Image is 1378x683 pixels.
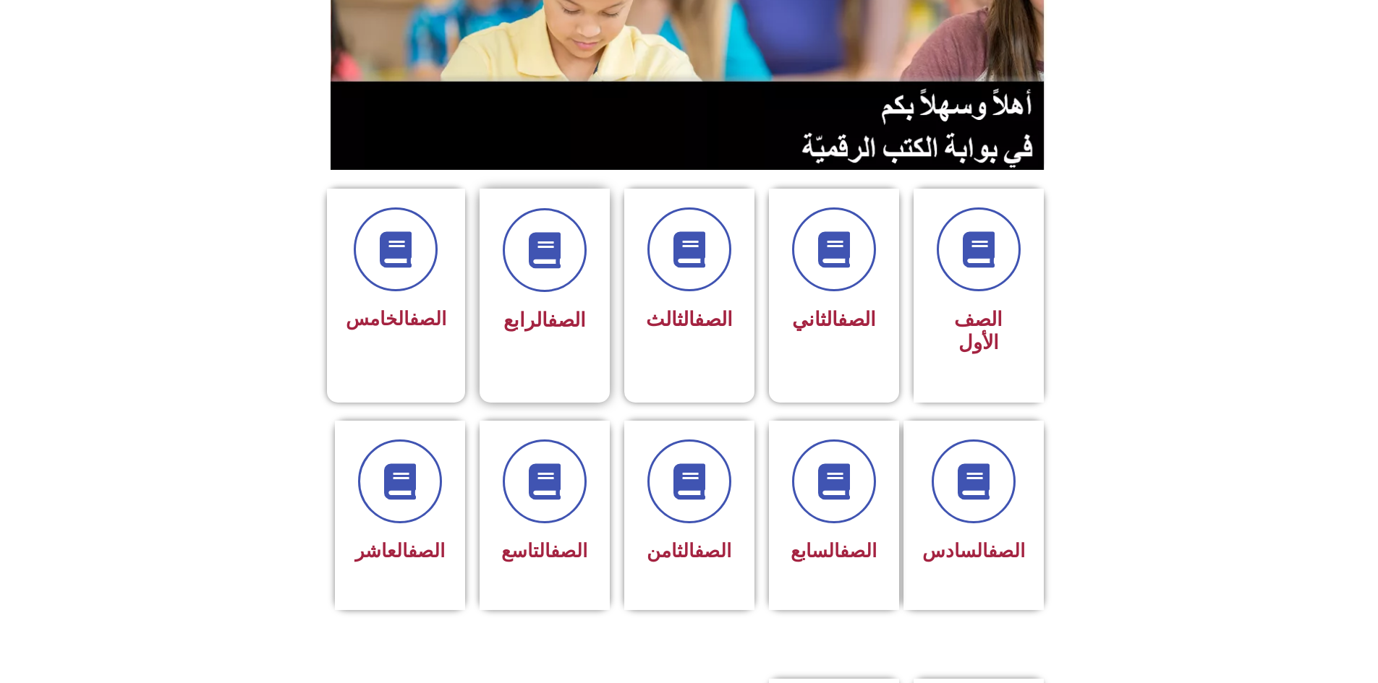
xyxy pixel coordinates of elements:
[503,309,586,332] span: الرابع
[409,308,446,330] a: الصف
[840,540,877,562] a: الصف
[791,540,877,562] span: السابع
[346,308,446,330] span: الخامس
[694,308,733,331] a: الصف
[355,540,445,562] span: العاشر
[550,540,587,562] a: الصف
[792,308,876,331] span: الثاني
[408,540,445,562] a: الصف
[988,540,1025,562] a: الصف
[838,308,876,331] a: الصف
[694,540,731,562] a: الصف
[647,540,731,562] span: الثامن
[646,308,733,331] span: الثالث
[548,309,586,332] a: الصف
[501,540,587,562] span: التاسع
[922,540,1025,562] span: السادس
[954,308,1003,354] span: الصف الأول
